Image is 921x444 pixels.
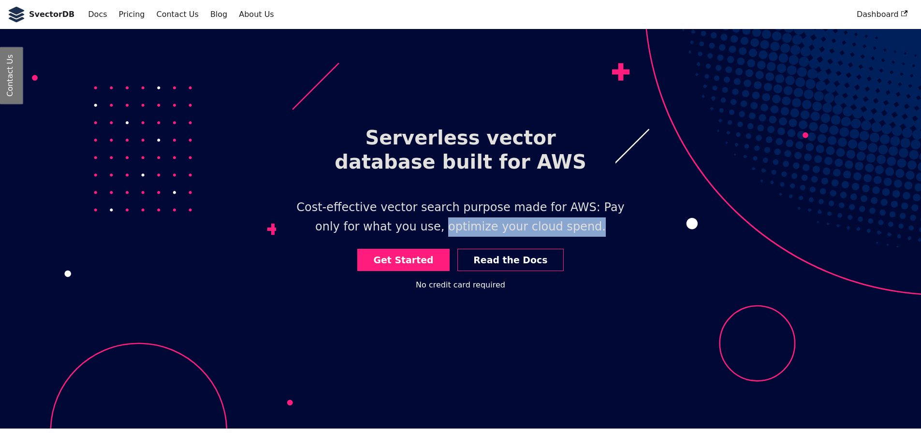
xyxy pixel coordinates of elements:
a: Contact Us [150,6,204,23]
a: Blog [205,6,233,23]
a: Docs [82,6,113,23]
a: Dashboard [851,6,913,23]
div: No credit card required [416,279,505,291]
a: Pricing [113,6,151,23]
a: SvectorDB LogoSvectorDB [8,7,74,22]
img: SvectorDB Logo [8,7,25,22]
a: Read the Docs [457,249,564,272]
b: SvectorDB [29,8,74,21]
a: About Us [233,6,279,23]
p: Cost-effective vector search purpose made for AWS: Pay only for what you use, optimize your cloud... [276,190,645,244]
a: Get Started [357,249,450,272]
h1: Serverless vector database built for AWS [306,118,615,182]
